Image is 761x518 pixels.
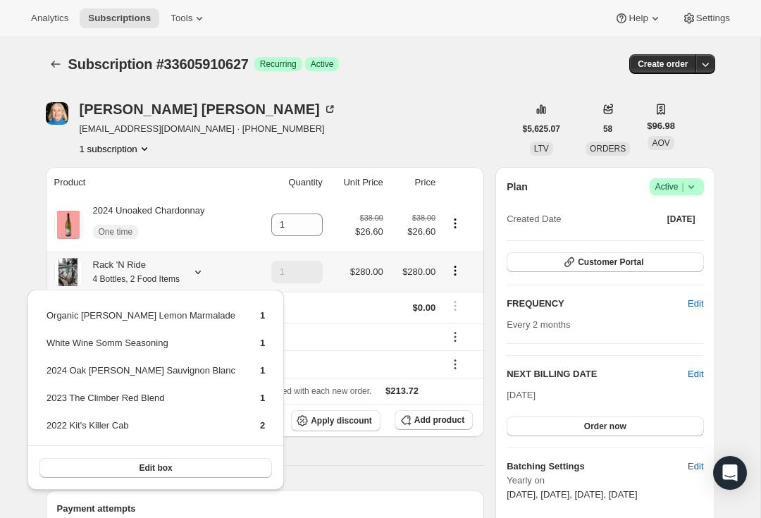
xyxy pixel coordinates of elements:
span: [DATE] [507,390,536,400]
span: Subscriptions [88,13,151,24]
span: Recurring [260,58,297,70]
h2: Plan [507,180,528,194]
span: Edit box [139,462,172,474]
th: Unit Price [327,167,388,198]
h2: FREQUENCY [507,297,688,311]
button: Edit box [39,458,272,478]
small: $38.00 [360,214,383,222]
span: Edit [688,297,703,311]
h2: NEXT BILLING DATE [507,367,688,381]
span: [DATE], [DATE], [DATE], [DATE] [507,489,637,500]
span: 1 [260,393,265,403]
button: Subscriptions [46,54,66,74]
span: Subscription #33605910627 [68,56,249,72]
button: Analytics [23,8,77,28]
div: Open Intercom Messenger [713,456,747,490]
span: $0.00 [413,302,436,313]
span: 1 [260,338,265,348]
button: Order now [507,417,703,436]
button: Edit [679,292,712,315]
button: [DATE] [659,209,704,229]
button: Settings [674,8,738,28]
span: $96.98 [647,119,675,133]
span: One time [99,226,133,238]
span: Created Date [507,212,561,226]
div: 2024 Unoaked Chardonnay [82,204,205,246]
span: 2 [260,420,265,431]
th: Quantity [252,167,327,198]
button: Tools [162,8,215,28]
span: Active [311,58,334,70]
th: Product [46,167,252,198]
button: Edit [688,367,703,381]
span: $26.60 [392,225,435,239]
span: $26.60 [355,225,383,239]
span: Customer Portal [578,257,643,268]
span: $280.00 [350,266,383,277]
span: Diane Livingston [46,102,68,125]
h2: Payment attempts [57,502,474,516]
span: Analytics [31,13,68,24]
span: $213.72 [385,386,419,396]
button: Apply discount [291,410,380,431]
button: Product actions [444,263,466,278]
span: Help [629,13,648,24]
td: White Wine Somm Seasoning [46,335,236,362]
td: Organic [PERSON_NAME] Lemon Marmalade [46,308,236,334]
button: Add product [395,410,473,430]
button: Help [606,8,670,28]
span: | [681,181,683,192]
span: Active [655,180,698,194]
span: AOV [652,138,669,148]
div: [PERSON_NAME] [PERSON_NAME] [80,102,337,116]
button: Create order [629,54,696,74]
span: Tools [171,13,192,24]
button: Product actions [80,142,151,156]
span: Every 2 months [507,319,570,330]
td: 2022 Kit's Killer Cab [46,418,236,444]
span: Add product [414,414,464,426]
button: 58 [595,119,621,139]
td: 2023 The Climber Red Blend [46,390,236,417]
span: Order now [584,421,626,432]
small: $38.00 [412,214,435,222]
div: Rack 'N Ride [82,258,180,286]
td: 2024 Oak [PERSON_NAME] Sauvignon Blanc [46,363,236,389]
button: $5,625.07 [514,119,569,139]
span: Edit [688,460,703,474]
span: Settings [696,13,730,24]
span: 58 [603,123,612,135]
span: [DATE] [667,214,695,225]
button: Customer Portal [507,252,703,272]
span: $280.00 [402,266,435,277]
small: 4 Bottles, 2 Food Items [93,274,180,284]
span: 1 [260,365,265,376]
button: Edit [679,455,712,478]
span: 1 [260,310,265,321]
h6: Batching Settings [507,460,688,474]
span: ORDERS [590,144,626,154]
th: Price [388,167,440,198]
button: Subscriptions [80,8,159,28]
button: Shipping actions [444,298,466,314]
span: [EMAIL_ADDRESS][DOMAIN_NAME] · [PHONE_NUMBER] [80,122,337,136]
span: $5,625.07 [523,123,560,135]
button: Product actions [444,216,466,231]
span: Create order [638,58,688,70]
span: Apply discount [311,415,372,426]
span: Yearly on [507,474,703,488]
span: LTV [534,144,549,154]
